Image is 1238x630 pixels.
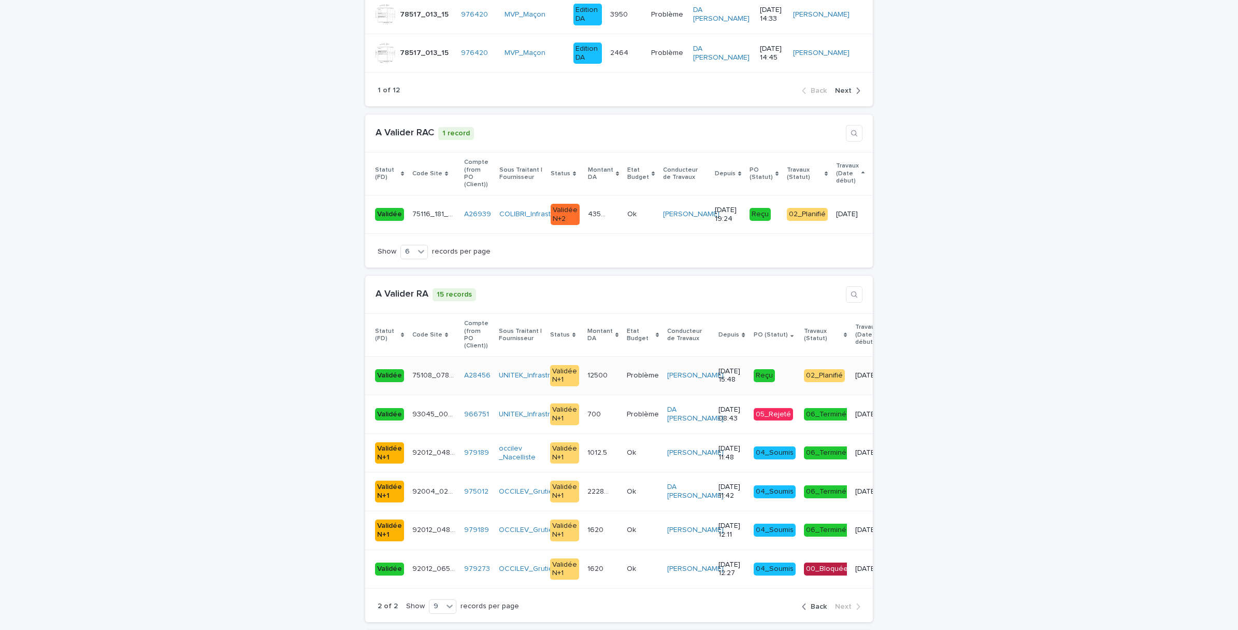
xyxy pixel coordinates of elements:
div: Reçu [754,369,775,382]
p: [DATE] 11:48 [718,444,745,462]
p: Ok [627,446,638,457]
p: Status [551,168,570,179]
div: Validée N+1 [550,442,579,464]
p: Conducteur de Travaux [663,164,706,184]
p: Problème [627,369,661,380]
a: 979273 [464,565,490,573]
div: 06_Terminée [804,408,853,421]
a: 976420 [461,49,488,58]
a: DA [PERSON_NAME] [693,45,751,62]
button: Next [831,602,860,611]
p: Travaux (Statut) [804,326,841,345]
tr: Validée92012_065_0392012_065_03 979273 OCCILEV_Grutier Validée N+116201620 OkOk [PERSON_NAME] [DA... [365,550,894,589]
div: Validée N+1 [550,365,579,387]
p: [DATE] 08:43 [718,405,745,423]
a: COLIBRI_Infrastructure [499,210,574,219]
div: Validée N+2 [551,204,580,226]
p: [DATE] [836,210,865,219]
p: [DATE] [855,371,884,380]
tr: Validée N+192004_024_0192004_024_01 975012 OCCILEV_Grutier Validée N+12228.572228.57 OkOk DA [PER... [365,472,894,511]
div: 06_Terminée [804,485,853,498]
p: [DATE] 14:33 [760,6,785,23]
p: 2228.57 [587,485,611,496]
button: Back [802,602,831,611]
p: records per page [432,247,491,256]
p: [DATE] 12:11 [718,522,745,539]
a: [PERSON_NAME] [667,526,724,535]
p: Ok [627,208,639,219]
p: Ok [627,563,638,573]
a: UNITEK_Infrastructure [499,410,571,419]
p: Montant DA [587,326,613,345]
p: records per page [460,602,519,611]
div: Validée [375,208,404,221]
p: Sous Traitant | Fournisseur [499,164,542,184]
div: 06_Terminée [804,524,853,537]
p: 92012_065_03 [412,563,457,573]
a: 979189 [464,449,489,457]
p: 92012_048_04 [412,524,457,535]
p: 2464 [610,47,630,58]
a: DA [PERSON_NAME] [693,6,751,23]
p: Montant DA [588,164,613,184]
p: Ok [627,524,638,535]
p: [DATE] [855,565,884,573]
p: Statut (FD) [375,164,398,184]
div: Validée N+1 [375,442,404,464]
p: 78517_013_15 [400,47,451,58]
p: Etat Budget [627,164,649,184]
div: 04_Soumis [754,485,796,498]
div: Validée N+1 [550,558,579,580]
a: UNITEK_Infrastructure [499,371,571,380]
a: [PERSON_NAME] [663,210,719,219]
div: 06_Terminée [804,446,853,459]
div: Validée N+1 [550,520,579,541]
a: OCCILEV_Grutier [499,565,556,573]
div: 04_Soumis [754,446,796,459]
p: 78517_013_15 [400,8,451,19]
p: 1012.5 [587,446,609,457]
p: Show [378,247,396,256]
a: [PERSON_NAME] [793,10,850,19]
div: 05_Rejeté [754,408,793,421]
div: Reçu [750,208,771,221]
a: A28456 [464,371,491,380]
p: Problème [627,408,661,419]
tr: Validée75108_078_0275108_078_02 A28456 UNITEK_Infrastructure Validée N+11250012500 ProblèmeProblè... [365,356,894,395]
p: Compte (from PO (Client)) [464,318,491,352]
div: Edition DA [573,4,601,25]
a: 979189 [464,526,489,535]
span: Back [811,87,827,94]
div: 04_Soumis [754,563,796,576]
p: Code Site [412,329,442,341]
p: 75116_181_02 [412,208,457,219]
p: 93045_009_01 [412,408,457,419]
p: Conducteur de Travaux [667,326,710,345]
p: Sous Traitant | Fournisseur [499,326,542,345]
a: OCCILEV_Grutier [499,526,556,535]
p: Travaux (Statut) [787,164,822,184]
h1: A Valider RAC [376,128,434,139]
p: 1 record [438,127,474,140]
p: Etat Budget [627,326,653,345]
p: [DATE] [855,449,884,457]
p: [DATE] 11:42 [718,483,745,500]
p: Travaux (Date début) [855,321,878,348]
h1: A Valider RA [376,289,428,300]
p: Ok [627,485,638,496]
p: Compte (from PO (Client)) [464,157,491,191]
a: [PERSON_NAME] [667,371,724,380]
a: 975012 [464,487,488,496]
span: Next [835,603,852,610]
p: [DATE] [855,526,884,535]
p: Statut (FD) [375,326,398,345]
p: 1620 [587,563,606,573]
p: [DATE] [855,410,884,419]
p: 2 of 2 [378,602,398,611]
div: 00_Bloquée [804,563,850,576]
tr: Validée N+192012_048_0492012_048_04 979189 OCCILEV_Grutier Validée N+116201620 OkOk [PERSON_NAME]... [365,511,894,550]
p: 92012_048_04 [412,446,457,457]
p: 15 records [433,288,476,301]
p: 12500 [587,369,610,380]
div: Edition DA [573,43,601,64]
